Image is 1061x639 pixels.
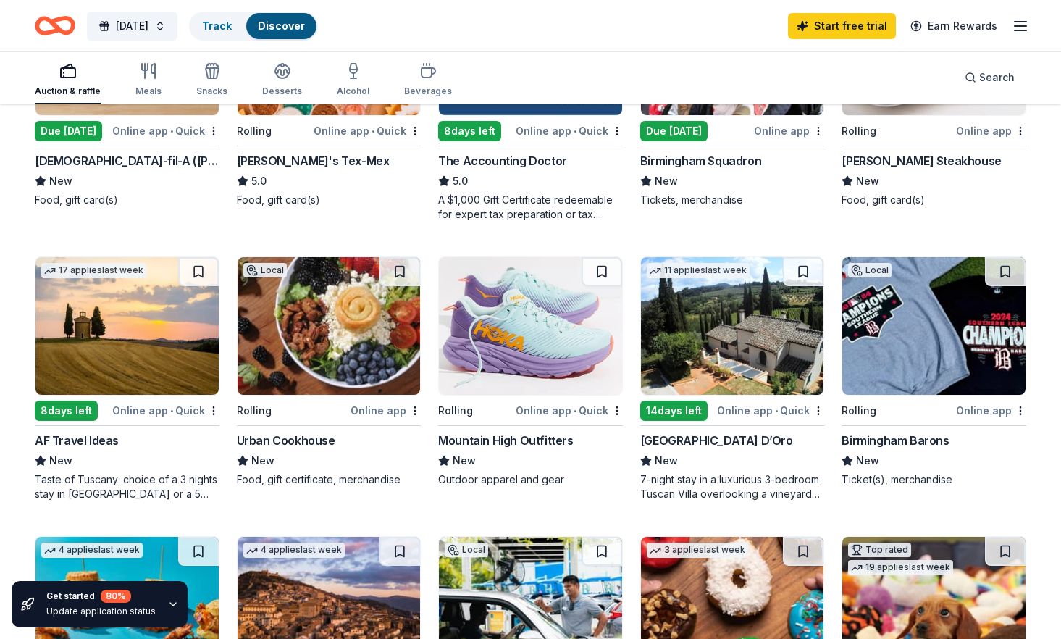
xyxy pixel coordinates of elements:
[258,20,305,32] a: Discover
[640,472,825,501] div: 7-night stay in a luxurious 3-bedroom Tuscan Villa overlooking a vineyard and the ancient walled ...
[243,263,287,277] div: Local
[788,13,896,39] a: Start free trial
[453,452,476,469] span: New
[640,193,825,207] div: Tickets, merchandise
[717,401,824,419] div: Online app Quick
[842,402,876,419] div: Rolling
[438,256,623,487] a: Image for Mountain High OutfittersRollingOnline app•QuickMountain High OutfittersNewOutdoor appar...
[438,193,623,222] div: A $1,000 Gift Certificate redeemable for expert tax preparation or tax resolution services—recipi...
[640,401,708,421] div: 14 days left
[237,122,272,140] div: Rolling
[842,256,1026,487] a: Image for Birmingham BaronsLocalRollingOnline appBirmingham BaronsNewTicket(s), merchandise
[251,452,274,469] span: New
[202,20,232,32] a: Track
[453,172,468,190] span: 5.0
[640,152,761,170] div: Birmingham Squadron
[775,405,778,417] span: •
[516,401,623,419] div: Online app Quick
[842,122,876,140] div: Rolling
[842,432,949,449] div: Birmingham Barons
[35,257,219,395] img: Image for AF Travel Ideas
[116,17,148,35] span: [DATE]
[49,452,72,469] span: New
[35,432,119,449] div: AF Travel Ideas
[237,152,390,170] div: [PERSON_NAME]'s Tex-Mex
[35,121,102,141] div: Due [DATE]
[641,257,824,395] img: Image for Villa Sogni D’Oro
[41,263,146,278] div: 17 applies last week
[135,85,162,97] div: Meals
[856,452,879,469] span: New
[237,472,422,487] div: Food, gift certificate, merchandise
[953,63,1026,92] button: Search
[237,402,272,419] div: Rolling
[87,12,177,41] button: [DATE]
[956,122,1026,140] div: Online app
[516,122,623,140] div: Online app Quick
[842,257,1026,395] img: Image for Birmingham Barons
[35,256,219,501] a: Image for AF Travel Ideas17 applieslast week8days leftOnline app•QuickAF Travel IdeasNewTaste of ...
[404,57,452,104] button: Beverages
[196,57,227,104] button: Snacks
[262,57,302,104] button: Desserts
[41,543,143,558] div: 4 applies last week
[848,543,911,557] div: Top rated
[438,152,567,170] div: The Accounting Doctor
[196,85,227,97] div: Snacks
[314,122,421,140] div: Online app Quick
[372,125,374,137] span: •
[842,152,1001,170] div: [PERSON_NAME] Steakhouse
[438,402,473,419] div: Rolling
[135,57,162,104] button: Meals
[842,472,1026,487] div: Ticket(s), merchandise
[46,590,156,603] div: Get started
[35,152,219,170] div: [DEMOGRAPHIC_DATA]-fil-A ([PERSON_NAME])
[979,69,1015,86] span: Search
[856,172,879,190] span: New
[35,472,219,501] div: Taste of Tuscany: choice of a 3 nights stay in [GEOGRAPHIC_DATA] or a 5 night stay in [GEOGRAPHIC...
[237,193,422,207] div: Food, gift card(s)
[251,172,267,190] span: 5.0
[237,432,335,449] div: Urban Cookhouse
[647,263,750,278] div: 11 applies last week
[655,452,678,469] span: New
[49,172,72,190] span: New
[848,263,892,277] div: Local
[101,590,131,603] div: 80 %
[112,401,219,419] div: Online app Quick
[35,9,75,43] a: Home
[404,85,452,97] div: Beverages
[112,122,219,140] div: Online app Quick
[237,256,422,487] a: Image for Urban CookhouseLocalRollingOnline appUrban CookhouseNewFood, gift certificate, merchandise
[35,193,219,207] div: Food, gift card(s)
[35,85,101,97] div: Auction & raffle
[640,256,825,501] a: Image for Villa Sogni D’Oro11 applieslast week14days leftOnline app•Quick[GEOGRAPHIC_DATA] D’OroN...
[170,125,173,137] span: •
[189,12,318,41] button: TrackDiscover
[46,606,156,617] div: Update application status
[640,432,793,449] div: [GEOGRAPHIC_DATA] D’Oro
[754,122,824,140] div: Online app
[640,121,708,141] div: Due [DATE]
[445,543,488,557] div: Local
[170,405,173,417] span: •
[902,13,1006,39] a: Earn Rewards
[262,85,302,97] div: Desserts
[438,472,623,487] div: Outdoor apparel and gear
[574,405,576,417] span: •
[35,57,101,104] button: Auction & raffle
[438,432,573,449] div: Mountain High Outfitters
[337,57,369,104] button: Alcohol
[438,121,501,141] div: 8 days left
[337,85,369,97] div: Alcohol
[35,401,98,421] div: 8 days left
[956,401,1026,419] div: Online app
[243,543,345,558] div: 4 applies last week
[842,193,1026,207] div: Food, gift card(s)
[647,543,748,558] div: 3 applies last week
[655,172,678,190] span: New
[351,401,421,419] div: Online app
[238,257,421,395] img: Image for Urban Cookhouse
[848,560,953,575] div: 19 applies last week
[439,257,622,395] img: Image for Mountain High Outfitters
